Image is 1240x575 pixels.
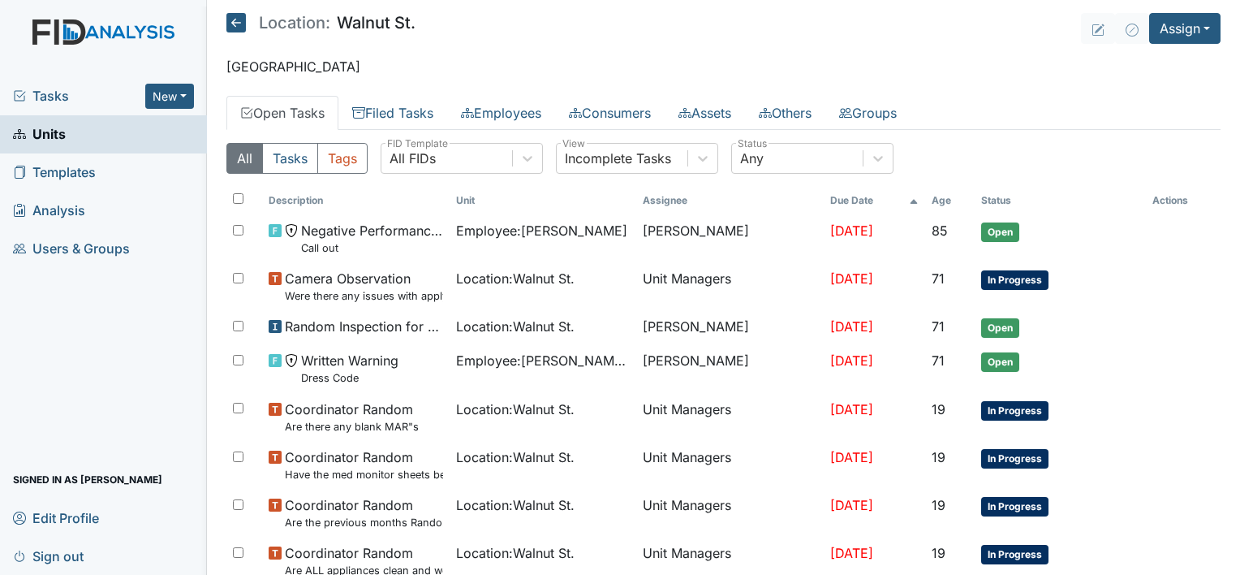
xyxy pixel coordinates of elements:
span: 19 [932,497,945,513]
a: Others [745,96,825,130]
span: Location : Walnut St. [456,400,575,419]
td: [PERSON_NAME] [636,214,824,262]
a: Assets [665,96,745,130]
div: All FIDs [390,149,436,168]
span: Coordinator Random Are the previous months Random Inspections completed? [285,495,443,530]
a: Employees [447,96,555,130]
span: Open [981,318,1019,338]
th: Assignee [636,187,824,214]
span: Written Warning Dress Code [301,351,398,386]
button: All [226,143,263,174]
span: Location : Walnut St. [456,495,575,515]
span: Edit Profile [13,505,99,530]
div: Type filter [226,143,368,174]
span: Signed in as [PERSON_NAME] [13,467,162,492]
td: Unit Managers [636,393,824,441]
span: 71 [932,318,945,335]
span: [DATE] [830,270,873,287]
span: Units [13,122,66,147]
span: Analysis [13,198,85,223]
span: In Progress [981,449,1048,469]
a: Tasks [13,86,145,106]
td: Unit Managers [636,262,824,310]
button: Tags [317,143,368,174]
th: Toggle SortBy [262,187,450,214]
span: [DATE] [830,497,873,513]
span: Negative Performance Review Call out [301,221,443,256]
td: [PERSON_NAME] [636,310,824,344]
td: Unit Managers [636,441,824,489]
th: Actions [1146,187,1221,214]
small: Are there any blank MAR"s [285,419,419,434]
span: In Progress [981,545,1048,564]
span: 19 [932,401,945,417]
span: Open [981,352,1019,372]
a: Consumers [555,96,665,130]
span: [DATE] [830,318,873,335]
small: Were there any issues with applying topical medications? ( Starts at the top of MAR and works the... [285,288,443,304]
span: In Progress [981,497,1048,517]
span: Location : Walnut St. [456,269,575,288]
span: [DATE] [830,545,873,561]
span: 71 [932,352,945,369]
span: 19 [932,449,945,465]
span: Users & Groups [13,236,130,262]
a: Open Tasks [226,96,338,130]
span: 19 [932,545,945,561]
span: In Progress [981,270,1048,290]
span: Coordinator Random Are there any blank MAR"s [285,400,419,434]
span: 85 [932,223,948,239]
small: Have the med monitor sheets been filled out? [285,467,443,482]
div: Any [740,149,764,168]
span: Templates [13,160,96,185]
span: Location : Walnut St. [456,317,575,336]
p: [GEOGRAPHIC_DATA] [226,57,1221,76]
th: Toggle SortBy [975,187,1146,214]
th: Toggle SortBy [824,187,925,214]
span: Sign out [13,543,84,569]
span: Random Inspection for Evening [285,317,443,336]
span: Location: [259,15,330,31]
input: Toggle All Rows Selected [233,193,243,204]
span: In Progress [981,401,1048,421]
button: New [145,84,194,109]
span: Location : Walnut St. [456,543,575,563]
h5: Walnut St. [226,13,415,32]
button: Tasks [262,143,318,174]
span: Employee : [PERSON_NAME] [456,221,627,240]
th: Toggle SortBy [925,187,975,214]
td: Unit Managers [636,489,824,537]
span: [DATE] [830,401,873,417]
span: Camera Observation Were there any issues with applying topical medications? ( Starts at the top o... [285,269,443,304]
span: Open [981,223,1019,242]
span: [DATE] [830,449,873,465]
div: Incomplete Tasks [565,149,671,168]
span: [DATE] [830,352,873,369]
span: Location : Walnut St. [456,447,575,467]
span: Employee : [PERSON_NAME][GEOGRAPHIC_DATA] [456,351,631,370]
span: [DATE] [830,223,873,239]
span: 71 [932,270,945,287]
a: Groups [825,96,911,130]
small: Dress Code [301,370,398,386]
th: Toggle SortBy [450,187,637,214]
td: [PERSON_NAME] [636,344,824,392]
a: Filed Tasks [338,96,447,130]
button: Assign [1149,13,1221,44]
small: Are the previous months Random Inspections completed? [285,515,443,530]
span: Coordinator Random Have the med monitor sheets been filled out? [285,447,443,482]
small: Call out [301,240,443,256]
